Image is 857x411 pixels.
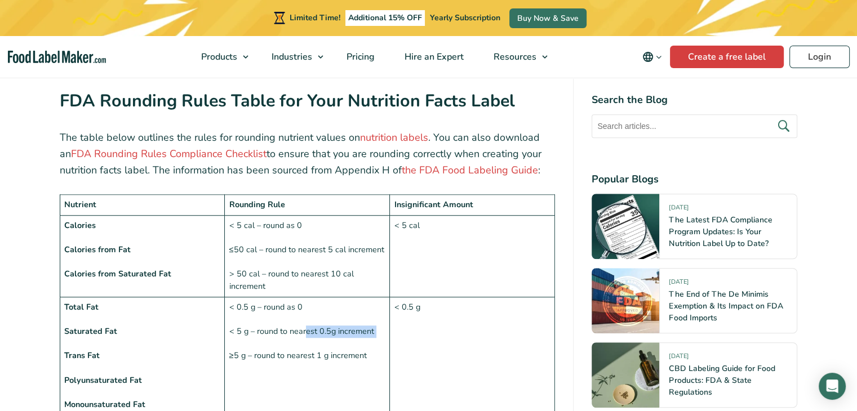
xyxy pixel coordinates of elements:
[390,36,476,78] a: Hire an Expert
[402,163,538,177] a: the FDA Food Labeling Guide
[225,215,390,297] td: < 5 cal – round as 0 ≤50 cal – round to nearest 5 cal increment > 50 cal – round to nearest 10 ca...
[360,131,428,144] a: nutrition labels
[343,51,376,63] span: Pricing
[64,220,96,231] strong: Calories
[60,89,515,113] strong: FDA Rounding Rules Table for Your Nutrition Facts Label
[394,199,473,210] strong: Insignificant Amount
[229,199,285,210] strong: Rounding Rule
[257,36,329,78] a: Industries
[670,46,784,68] a: Create a free label
[669,289,783,323] a: The End of The De Minimis Exemption & Its Impact on FDA Food Imports
[669,203,688,216] span: [DATE]
[345,10,425,26] span: Additional 15% OFF
[64,374,142,386] strong: Polyunsaturated Fat
[64,244,131,255] strong: Calories from Fat
[819,373,846,400] div: Open Intercom Messenger
[198,51,238,63] span: Products
[669,352,688,365] span: [DATE]
[8,51,106,64] a: Food Label Maker homepage
[64,301,99,312] strong: Total Fat
[430,12,500,23] span: Yearly Subscription
[669,278,688,291] span: [DATE]
[60,129,556,178] p: The table below outlines the rules for rounding nutrient values on . You can also download an to ...
[64,399,145,410] strong: Monounsaturated Fat
[64,268,171,279] strong: Calories from Saturated Fat
[592,114,797,138] input: Search articles...
[592,92,797,108] h4: Search the Blog
[490,51,538,63] span: Resources
[509,8,587,28] a: Buy Now & Save
[332,36,387,78] a: Pricing
[64,350,100,361] strong: Trans Fat
[669,215,772,249] a: The Latest FDA Compliance Program Updates: Is Your Nutrition Label Up to Date?
[669,363,775,397] a: CBD Labeling Guide for Food Products: FDA & State Regulations
[268,51,313,63] span: Industries
[634,46,670,68] button: Change language
[789,46,850,68] a: Login
[71,147,267,160] a: FDA Rounding Rules Compliance Checklist
[390,215,555,297] td: < 5 cal
[401,51,465,63] span: Hire an Expert
[479,36,553,78] a: Resources
[592,172,797,187] h4: Popular Blogs
[290,12,340,23] span: Limited Time!
[187,36,254,78] a: Products
[64,325,117,337] strong: Saturated Fat
[64,199,96,210] strong: Nutrient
